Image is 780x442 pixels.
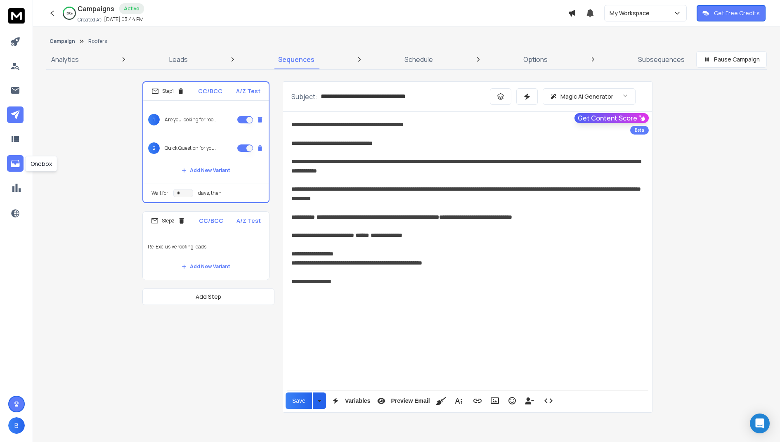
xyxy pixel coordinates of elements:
[198,87,222,95] p: CC/BCC
[199,217,223,225] p: CC/BCC
[142,288,274,305] button: Add Step
[487,392,503,409] button: Insert Image (⌘P)
[8,417,25,434] button: B
[119,3,144,14] div: Active
[104,16,144,23] p: [DATE] 03:44 PM
[343,397,372,404] span: Variables
[404,54,433,64] p: Schedule
[236,87,260,95] p: A/Z Test
[51,54,79,64] p: Analytics
[142,211,269,280] li: Step2CC/BCCA/Z TestRe: Exclusive roofing leadsAdd New Variant
[750,414,770,433] div: Open Intercom Messenger
[286,392,312,409] button: Save
[560,92,613,101] p: Magic AI Generator
[697,5,766,21] button: Get Free Credits
[50,38,75,45] button: Campaign
[630,126,649,135] div: Beta
[66,11,73,16] p: 39 %
[638,54,685,64] p: Subsequences
[175,258,237,275] button: Add New Variant
[148,142,160,154] span: 2
[78,17,102,23] p: Created At:
[523,54,548,64] p: Options
[148,235,264,258] p: Re: Exclusive roofing leads
[433,392,449,409] button: Clean HTML
[714,9,760,17] p: Get Free Credits
[88,38,107,45] p: Roofers
[165,116,217,123] p: Are you looking for roofing leads?
[574,113,649,123] button: Get Content Score
[46,50,84,69] a: Analytics
[151,190,168,196] p: Wait for
[198,190,222,196] p: days, then
[328,392,372,409] button: Variables
[278,54,314,64] p: Sequences
[399,50,438,69] a: Schedule
[541,392,556,409] button: Code View
[389,397,431,404] span: Preview Email
[169,54,188,64] p: Leads
[470,392,485,409] button: Insert Link (⌘K)
[78,4,114,14] h1: Campaigns
[291,92,317,102] p: Subject:
[273,50,319,69] a: Sequences
[633,50,690,69] a: Subsequences
[696,51,767,68] button: Pause Campaign
[543,88,636,105] button: Magic AI Generator
[373,392,431,409] button: Preview Email
[610,9,653,17] p: My Workspace
[164,50,193,69] a: Leads
[518,50,553,69] a: Options
[236,217,261,225] p: A/Z Test
[151,87,184,95] div: Step 1
[25,156,57,172] div: Onebox
[451,392,466,409] button: More Text
[151,217,185,225] div: Step 2
[148,114,160,125] span: 1
[522,392,537,409] button: Insert Unsubscribe Link
[142,81,269,203] li: Step1CC/BCCA/Z Test1Are you looking for roofing leads?2Quick Question for you.Add New VariantWait...
[175,162,237,179] button: Add New Variant
[504,392,520,409] button: Emoticons
[165,145,216,151] p: Quick Question for you.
